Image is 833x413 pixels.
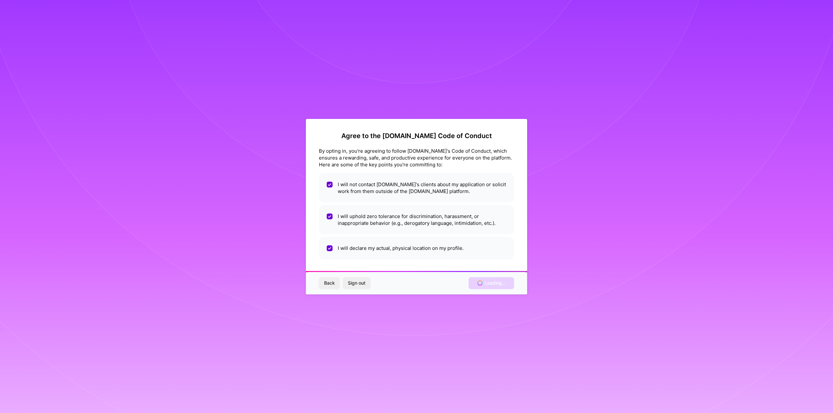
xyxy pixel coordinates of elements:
[319,148,514,168] div: By opting in, you're agreeing to follow [DOMAIN_NAME]'s Code of Conduct, which ensures a rewardin...
[324,280,335,286] span: Back
[319,205,514,234] li: I will uphold zero tolerance for discrimination, harassment, or inappropriate behavior (e.g., der...
[319,277,340,289] button: Back
[319,132,514,140] h2: Agree to the [DOMAIN_NAME] Code of Conduct
[348,280,365,286] span: Sign out
[319,237,514,259] li: I will declare my actual, physical location on my profile.
[343,277,371,289] button: Sign out
[319,173,514,202] li: I will not contact [DOMAIN_NAME]'s clients about my application or solicit work from them outside...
